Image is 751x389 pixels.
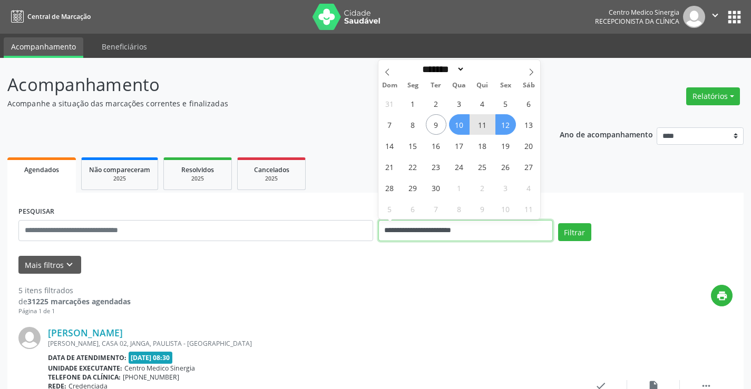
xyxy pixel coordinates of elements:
[379,177,400,198] span: Setembro 28, 2025
[48,364,122,373] b: Unidade executante:
[495,198,516,219] span: Outubro 10, 2025
[129,352,173,364] span: [DATE] 08:30
[18,256,81,274] button: Mais filtroskeyboard_arrow_down
[495,93,516,114] span: Setembro 5, 2025
[426,93,446,114] span: Setembro 2, 2025
[519,198,539,219] span: Outubro 11, 2025
[403,135,423,156] span: Setembro 15, 2025
[472,156,493,177] span: Setembro 25, 2025
[27,12,91,21] span: Central de Marcação
[48,339,574,348] div: [PERSON_NAME], CASA 02, JANGA, PAULISTA - [GEOGRAPHIC_DATA]
[403,114,423,135] span: Setembro 8, 2025
[683,6,705,28] img: img
[379,135,400,156] span: Setembro 14, 2025
[48,327,123,338] a: [PERSON_NAME]
[465,64,500,75] input: Year
[48,353,126,362] b: Data de atendimento:
[245,175,298,183] div: 2025
[18,296,131,307] div: de
[709,9,721,21] i: 
[517,82,540,89] span: Sáb
[171,175,224,183] div: 2025
[18,307,131,316] div: Página 1 de 1
[519,93,539,114] span: Setembro 6, 2025
[419,64,465,75] select: Month
[403,177,423,198] span: Setembro 29, 2025
[89,175,150,183] div: 2025
[123,373,179,382] span: [PHONE_NUMBER]
[519,135,539,156] span: Setembro 20, 2025
[424,82,447,89] span: Ter
[7,98,523,109] p: Acompanhe a situação das marcações correntes e finalizadas
[379,156,400,177] span: Setembro 21, 2025
[472,114,493,135] span: Setembro 11, 2025
[495,135,516,156] span: Setembro 19, 2025
[379,198,400,219] span: Outubro 5, 2025
[495,156,516,177] span: Setembro 26, 2025
[447,82,471,89] span: Qua
[519,114,539,135] span: Setembro 13, 2025
[472,198,493,219] span: Outubro 9, 2025
[124,364,195,373] span: Centro Medico Sinergia
[595,8,679,17] div: Centro Medico Sinergia
[94,37,154,56] a: Beneficiários
[558,223,591,241] button: Filtrar
[495,114,516,135] span: Setembro 12, 2025
[449,93,470,114] span: Setembro 3, 2025
[426,135,446,156] span: Setembro 16, 2025
[89,165,150,174] span: Não compareceram
[560,127,653,141] p: Ano de acompanhamento
[449,177,470,198] span: Outubro 1, 2025
[401,82,424,89] span: Seg
[449,135,470,156] span: Setembro 17, 2025
[426,177,446,198] span: Setembro 30, 2025
[595,17,679,26] span: Recepcionista da clínica
[449,114,470,135] span: Setembro 10, 2025
[705,6,725,28] button: 
[181,165,214,174] span: Resolvidos
[18,204,54,220] label: PESQUISAR
[426,198,446,219] span: Outubro 7, 2025
[48,373,121,382] b: Telefone da clínica:
[519,156,539,177] span: Setembro 27, 2025
[716,290,728,302] i: print
[7,8,91,25] a: Central de Marcação
[472,135,493,156] span: Setembro 18, 2025
[472,177,493,198] span: Outubro 2, 2025
[449,156,470,177] span: Setembro 24, 2025
[449,198,470,219] span: Outubro 8, 2025
[471,82,494,89] span: Qui
[378,82,402,89] span: Dom
[403,93,423,114] span: Setembro 1, 2025
[403,156,423,177] span: Setembro 22, 2025
[495,177,516,198] span: Outubro 3, 2025
[426,156,446,177] span: Setembro 23, 2025
[725,8,744,26] button: apps
[27,296,131,306] strong: 31225 marcações agendadas
[24,165,59,174] span: Agendados
[7,72,523,98] p: Acompanhamento
[254,165,289,174] span: Cancelados
[711,285,733,306] button: print
[4,37,83,58] a: Acompanhamento
[686,87,740,105] button: Relatórios
[494,82,517,89] span: Sex
[426,114,446,135] span: Setembro 9, 2025
[472,93,493,114] span: Setembro 4, 2025
[64,259,75,271] i: keyboard_arrow_down
[379,93,400,114] span: Agosto 31, 2025
[403,198,423,219] span: Outubro 6, 2025
[18,327,41,349] img: img
[379,114,400,135] span: Setembro 7, 2025
[18,285,131,296] div: 5 itens filtrados
[519,177,539,198] span: Outubro 4, 2025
